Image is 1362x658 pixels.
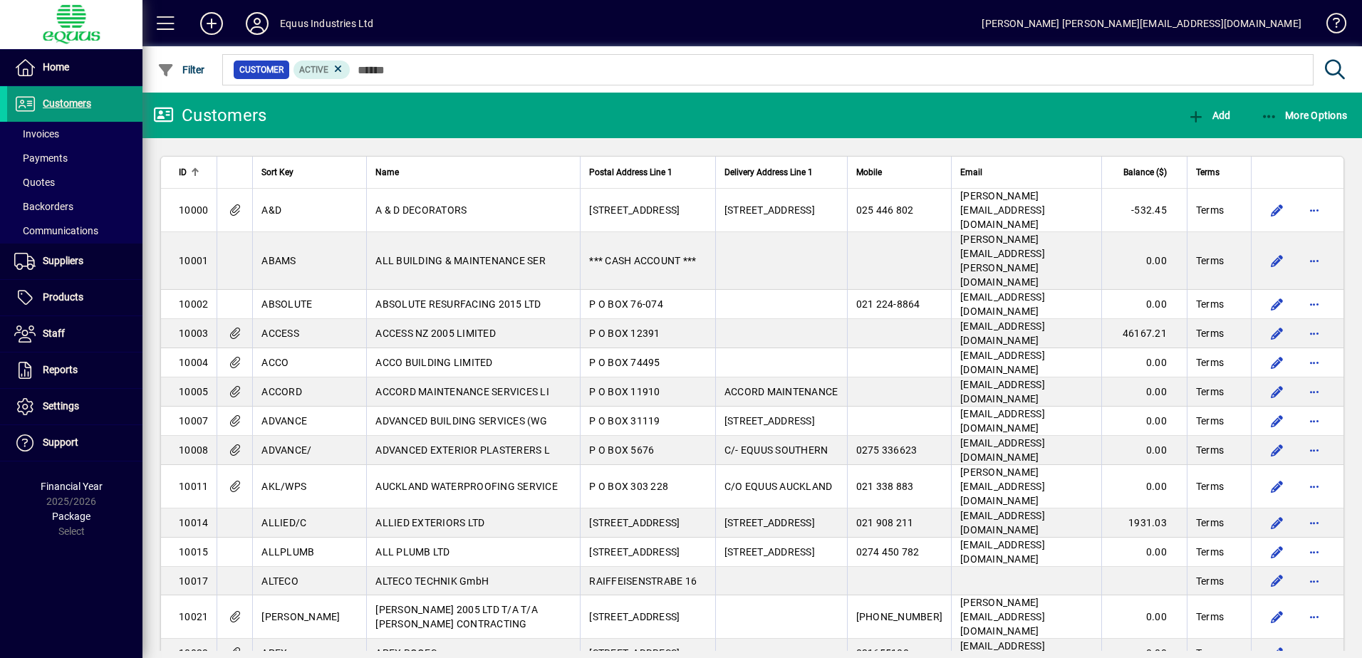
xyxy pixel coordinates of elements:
span: [STREET_ADDRESS] [724,517,815,528]
button: More options [1303,293,1326,315]
span: Postal Address Line 1 [589,164,672,180]
span: ACCO [261,357,288,368]
span: Add [1187,110,1230,121]
div: Balance ($) [1111,164,1180,180]
span: 10011 [179,481,208,492]
button: More options [1303,249,1326,272]
span: Terms [1196,574,1224,588]
span: 10001 [179,255,208,266]
a: Communications [7,219,142,243]
span: 10021 [179,611,208,622]
span: 0274 450 782 [856,546,920,558]
span: C/O EQUUS AUCKLAND [724,481,833,492]
span: [PHONE_NUMBER] [856,611,943,622]
span: ADVANCE/ [261,444,311,456]
span: Terms [1196,203,1224,217]
span: Products [43,291,83,303]
mat-chip: Activation Status: Active [293,61,350,79]
td: 0.00 [1101,436,1187,465]
div: Email [960,164,1093,180]
button: Add [1184,103,1234,128]
span: ACCORD [261,386,302,397]
span: [EMAIL_ADDRESS][DOMAIN_NAME] [960,320,1045,346]
span: ADVANCED EXTERIOR PLASTERERS L [375,444,550,456]
span: 10003 [179,328,208,339]
a: Suppliers [7,244,142,279]
span: Delivery Address Line 1 [724,164,813,180]
span: [EMAIL_ADDRESS][DOMAIN_NAME] [960,379,1045,404]
button: Edit [1266,475,1289,498]
span: Terms [1196,545,1224,559]
td: 0.00 [1101,290,1187,319]
span: ADVANCE [261,415,307,427]
span: Terms [1196,164,1220,180]
span: Customers [43,98,91,109]
span: More Options [1261,110,1348,121]
span: 025 446 802 [856,204,914,216]
span: P O BOX 11910 [589,386,660,397]
span: ADVANCED BUILDING SERVICES (WG [375,415,547,427]
a: Payments [7,146,142,170]
button: Filter [154,57,209,83]
span: Active [299,65,328,75]
span: ALTECO [261,575,298,587]
span: Reports [43,364,78,375]
span: Terms [1196,297,1224,311]
span: P O BOX 76-074 [589,298,663,310]
td: 0.00 [1101,538,1187,567]
span: [PERSON_NAME][EMAIL_ADDRESS][PERSON_NAME][DOMAIN_NAME] [960,234,1045,288]
span: 10017 [179,575,208,587]
span: [PERSON_NAME] 2005 LTD T/A T/A [PERSON_NAME] CONTRACTING [375,604,538,630]
span: [PERSON_NAME][EMAIL_ADDRESS][DOMAIN_NAME] [960,597,1045,637]
span: Staff [43,328,65,339]
button: More options [1303,322,1326,345]
span: P O BOX 303 228 [589,481,668,492]
span: Terms [1196,355,1224,370]
span: ALLIED EXTERIORS LTD [375,517,484,528]
span: Support [43,437,78,448]
span: ABSOLUTE RESURFACING 2015 LTD [375,298,541,310]
td: 0.00 [1101,232,1187,290]
a: Knowledge Base [1316,3,1344,49]
td: 0.00 [1101,407,1187,436]
a: Products [7,280,142,315]
span: ACCESS NZ 2005 LIMITED [375,328,496,339]
button: Edit [1266,439,1289,461]
button: More options [1303,570,1326,592]
a: Staff [7,316,142,352]
span: Package [52,511,90,522]
span: [STREET_ADDRESS] [724,546,815,558]
span: 10000 [179,204,208,216]
span: [EMAIL_ADDRESS][DOMAIN_NAME] [960,539,1045,565]
button: Edit [1266,199,1289,221]
button: Edit [1266,570,1289,592]
button: Profile [234,11,280,36]
button: More options [1303,540,1326,563]
span: 10002 [179,298,208,310]
button: More Options [1257,103,1351,128]
span: Customer [239,63,284,77]
span: AUCKLAND WATERPROOFING SERVICE [375,481,558,492]
span: 10014 [179,517,208,528]
span: [STREET_ADDRESS] [589,204,680,216]
span: ACCORD MAINTENANCE SERVICES LI [375,386,549,397]
span: 021 338 883 [856,481,914,492]
span: [STREET_ADDRESS] [724,204,815,216]
span: P O BOX 12391 [589,328,660,339]
button: More options [1303,439,1326,461]
span: Terms [1196,385,1224,399]
span: ALTECO TECHNIK GmbH [375,575,489,587]
span: ALL BUILDING & MAINTENANCE SER [375,255,546,266]
span: ID [179,164,187,180]
button: More options [1303,605,1326,628]
span: [STREET_ADDRESS] [724,415,815,427]
span: Settings [43,400,79,412]
td: 1931.03 [1101,508,1187,538]
span: Filter [157,64,205,75]
span: Backorders [14,201,73,212]
span: Terms [1196,443,1224,457]
button: More options [1303,380,1326,403]
span: Suppliers [43,255,83,266]
a: Invoices [7,122,142,146]
span: 021 908 211 [856,517,914,528]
